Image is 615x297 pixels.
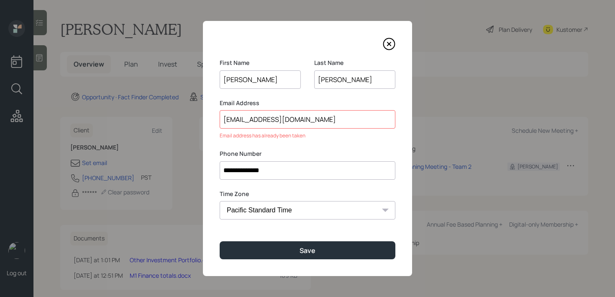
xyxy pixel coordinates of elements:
label: Email Address [220,99,395,107]
button: Save [220,241,395,259]
label: Time Zone [220,190,395,198]
label: Phone Number [220,150,395,158]
div: Save [300,246,315,255]
div: Email address has already been taken [220,132,395,139]
label: Last Name [314,59,395,67]
label: First Name [220,59,301,67]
